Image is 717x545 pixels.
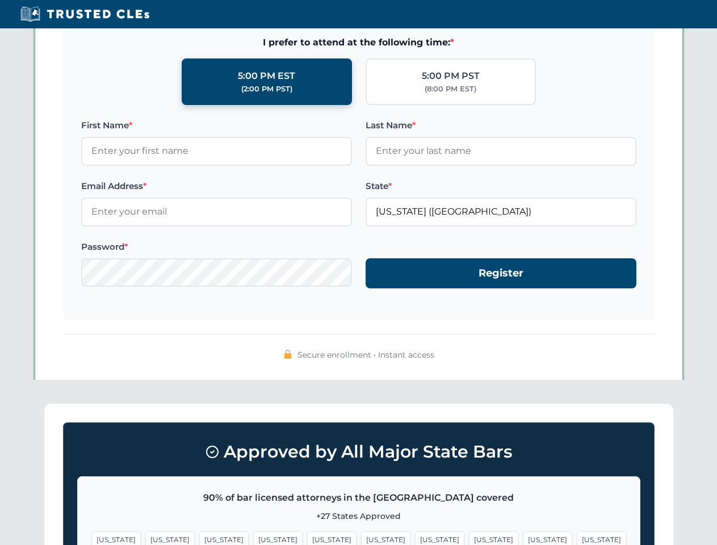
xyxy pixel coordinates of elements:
[91,491,626,505] p: 90% of bar licensed attorneys in the [GEOGRAPHIC_DATA] covered
[81,198,352,226] input: Enter your email
[366,137,636,165] input: Enter your last name
[77,437,640,467] h3: Approved by All Major State Bars
[366,198,636,226] input: Florida (FL)
[422,69,480,83] div: 5:00 PM PST
[366,119,636,132] label: Last Name
[283,350,292,359] img: 🔒
[241,83,292,95] div: (2:00 PM PST)
[81,35,636,50] span: I prefer to attend at the following time:
[81,179,352,193] label: Email Address
[81,119,352,132] label: First Name
[297,349,434,361] span: Secure enrollment • Instant access
[81,240,352,254] label: Password
[366,179,636,193] label: State
[366,258,636,288] button: Register
[91,510,626,522] p: +27 States Approved
[238,69,295,83] div: 5:00 PM EST
[425,83,476,95] div: (8:00 PM EST)
[17,6,153,23] img: Trusted CLEs
[81,137,352,165] input: Enter your first name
